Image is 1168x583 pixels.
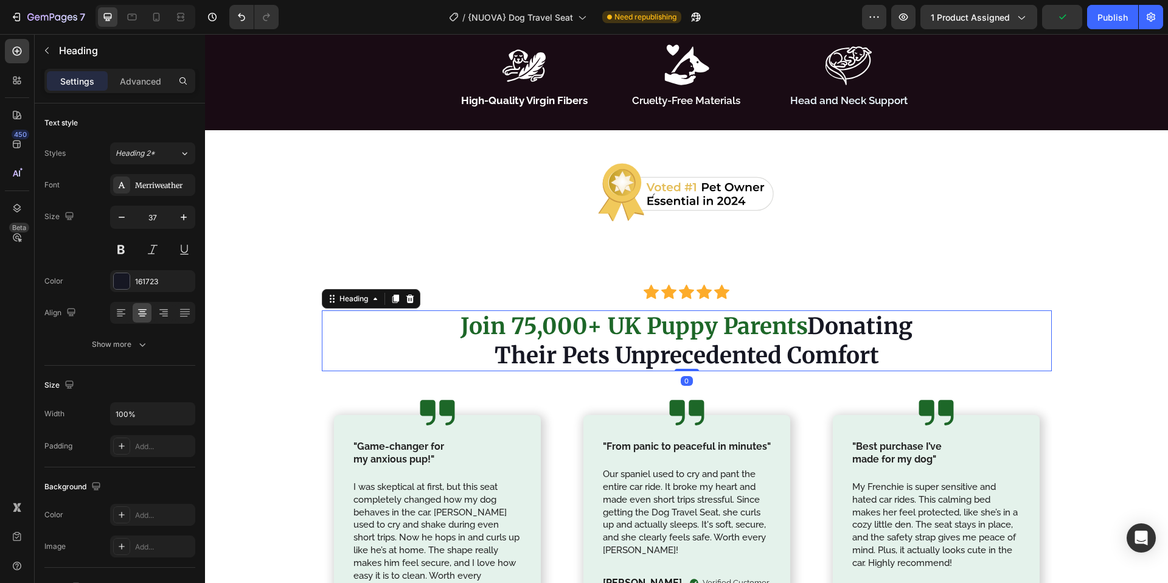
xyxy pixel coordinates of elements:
[135,542,192,553] div: Add...
[44,305,78,321] div: Align
[44,276,63,287] div: Color
[92,338,148,351] div: Show more
[205,34,1168,583] iframe: To enrich screen reader interactions, please activate Accessibility in Grammarly extension settings
[229,5,279,29] div: Undo/Redo
[135,510,192,521] div: Add...
[132,259,165,270] div: Heading
[44,209,77,225] div: Size
[12,130,29,139] div: 450
[148,407,239,431] strong: "Game-changer for my anxious pup!"
[391,125,573,191] img: gempages_536030318801453868-6485eb53-9e30-45c1-a9fc-8a524d216bde.svg
[148,447,315,559] span: I was skeptical at first, but this seat completely changed how my dog behaves in the car. [PERSON...
[401,57,561,76] p: Cruelty-Free Materials
[256,60,383,72] strong: High-Quality Virgin Fibers
[931,11,1010,24] span: 1 product assigned
[398,540,478,558] p: [PERSON_NAME]
[135,180,192,191] div: Merriweather
[468,11,573,24] span: {NUOVA} Dog Travel Seat
[116,148,155,159] span: Heading 2*
[117,276,847,337] h2: Donating Their Pets Unprecedented Comfort
[60,75,94,88] p: Settings
[457,7,506,56] img: gempages_536030318801453868-84756541-75c5-4e63-aa66-3bc1e969693c.svg
[1127,523,1156,553] div: Open Intercom Messenger
[1097,11,1128,24] div: Publish
[476,342,488,352] div: 0
[59,43,190,58] p: Heading
[80,10,85,24] p: 7
[44,117,78,128] div: Text style
[5,5,91,29] button: 7
[647,407,737,431] strong: "Best purchase I’ve made for my dog"
[44,377,77,394] div: Size
[135,441,192,452] div: Add...
[44,541,66,552] div: Image
[614,12,676,23] span: Need republishing
[44,479,103,495] div: Background
[111,403,195,425] input: Auto
[44,180,60,190] div: Font
[1087,5,1138,29] button: Publish
[44,509,63,520] div: Color
[44,441,72,452] div: Padding
[647,447,813,534] span: My Frenchie is super sensitive and hated car rides. This calming bed makes her feel protected, li...
[255,278,602,306] strong: Join 75,000+ UK Puppy Parents
[619,7,668,56] img: gempages_536030318801453868-a6c26a36-5d3a-4022-92a1-058f640ac5ed.svg
[462,11,465,24] span: /
[9,223,29,232] div: Beta
[398,407,566,418] strong: "From panic to peaceful in minutes"
[44,333,195,355] button: Show more
[110,142,195,164] button: Heading 2*
[398,435,561,522] span: Our spaniel used to cry and pant the entire car ride. It broke my heart and made even short trips...
[498,543,565,555] p: Verified Customer
[120,75,161,88] p: Advanced
[564,57,724,76] p: Head and Neck Support
[44,148,66,159] div: Styles
[135,276,192,287] div: 161723
[44,408,64,419] div: Width
[920,5,1037,29] button: 1 product assigned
